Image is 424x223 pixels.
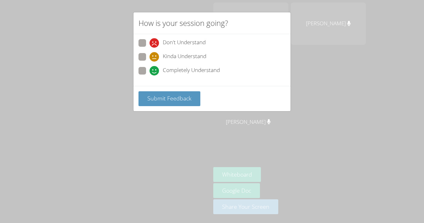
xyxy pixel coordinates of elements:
span: Completely Understand [163,66,220,75]
span: Kinda Understand [163,52,206,62]
button: Submit Feedback [138,91,200,106]
h2: How is your session going? [138,17,228,29]
span: Submit Feedback [147,94,191,102]
span: Don't Understand [163,38,206,48]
